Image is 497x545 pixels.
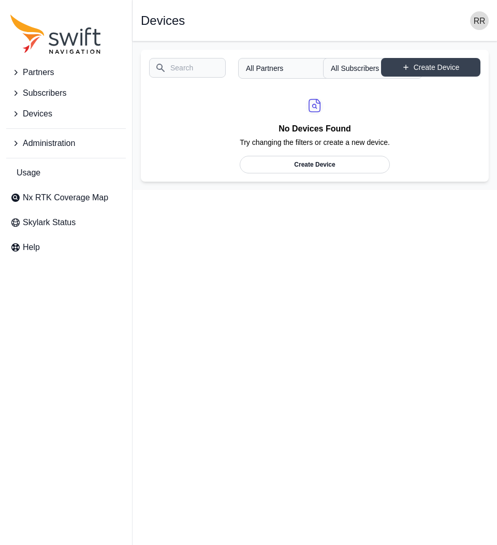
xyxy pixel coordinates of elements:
[381,58,480,77] a: Create Device
[23,66,54,79] span: Partners
[240,122,390,138] h2: No Devices Found
[23,108,52,120] span: Devices
[17,167,40,179] span: Usage
[23,216,76,229] span: Skylark Status
[240,156,390,173] a: Create Device
[6,212,126,233] a: Skylark Status
[6,237,126,258] a: Help
[323,58,422,79] select: Subscriber
[6,163,126,183] a: Usage
[6,133,126,154] button: Administration
[23,87,66,99] span: Subscribers
[238,58,338,79] select: Partner Name
[240,138,390,156] p: Try changing the filters or create a new device.
[6,83,126,104] button: Subscribers
[23,137,75,150] span: Administration
[6,62,126,83] button: Partners
[23,241,40,254] span: Help
[23,192,108,204] span: Nx RTK Coverage Map
[470,11,489,30] img: user photo
[6,187,126,208] a: Nx RTK Coverage Map
[141,14,185,27] h1: Devices
[149,58,226,78] input: Search
[6,104,126,124] button: Devices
